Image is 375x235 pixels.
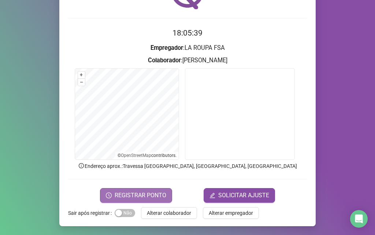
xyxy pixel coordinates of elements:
span: Alterar colaborador [147,209,191,217]
span: info-circle [78,162,85,169]
strong: Empregador [151,44,183,51]
p: Endereço aprox. : Travessa [GEOGRAPHIC_DATA], [GEOGRAPHIC_DATA], [GEOGRAPHIC_DATA] [68,162,307,170]
a: OpenStreetMap [121,153,151,158]
button: – [78,79,85,86]
button: REGISTRAR PONTO [100,188,172,203]
div: Open Intercom Messenger [350,210,368,228]
span: clock-circle [106,192,112,198]
span: Alterar empregador [209,209,253,217]
span: SOLICITAR AJUSTE [218,191,269,200]
li: © contributors. [118,153,177,158]
h3: : LA ROUPA FSA [68,43,307,53]
span: REGISTRAR PONTO [115,191,166,200]
span: edit [209,192,215,198]
button: Alterar empregador [203,207,259,219]
time: 18:05:39 [172,29,203,37]
button: editSOLICITAR AJUSTE [204,188,275,203]
label: Sair após registrar [68,207,115,219]
h3: : [PERSON_NAME] [68,56,307,65]
button: + [78,71,85,78]
button: Alterar colaborador [141,207,197,219]
strong: Colaborador [148,57,181,64]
